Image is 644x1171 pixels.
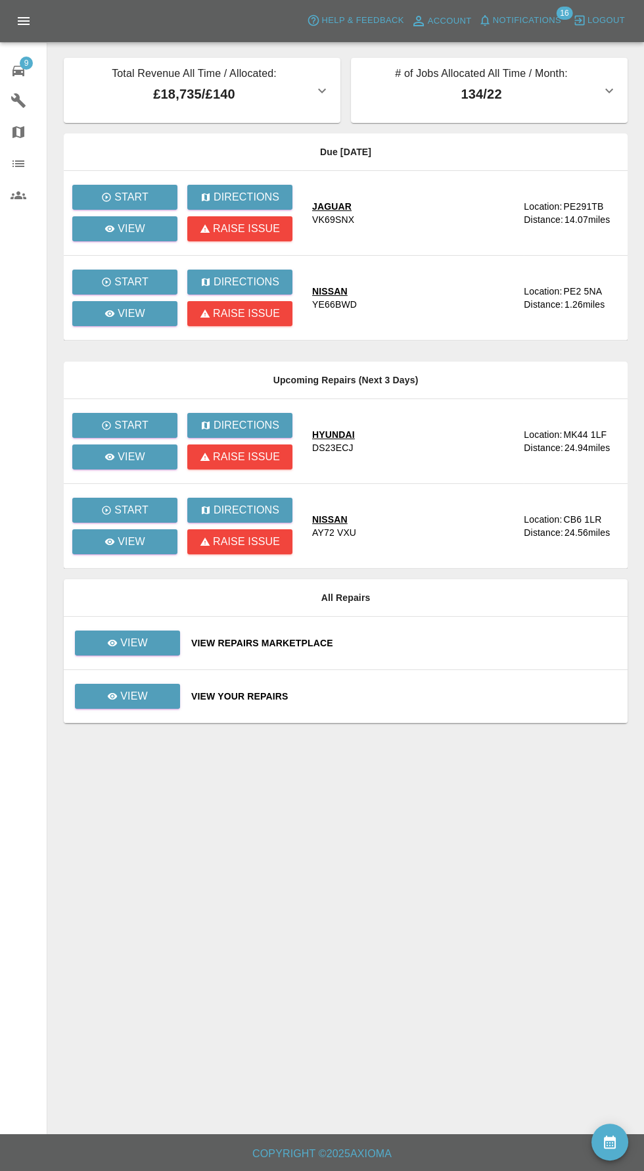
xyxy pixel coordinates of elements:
[570,11,628,31] button: Logout
[72,529,177,554] a: View
[213,534,280,550] p: Raise issue
[312,513,513,539] a: NISSANAY72 VXU
[187,270,292,295] button: Directions
[72,270,177,295] button: Start
[74,66,314,84] p: Total Revenue All Time / Allocated:
[114,502,149,518] p: Start
[214,418,279,433] p: Directions
[524,285,617,311] a: Location:PE2 5NADistance:1.26miles
[75,631,180,656] a: View
[564,298,617,311] div: 1.26 miles
[118,221,145,237] p: View
[524,285,562,298] div: Location:
[524,513,617,539] a: Location:CB6 1LRDistance:24.56miles
[312,200,513,226] a: JAGUARVK69SNX
[407,11,475,32] a: Account
[312,213,354,226] div: VK69SNX
[312,285,357,298] div: NISSAN
[321,13,403,28] span: Help & Feedback
[351,58,628,123] button: # of Jobs Allocated All Time / Month:134/22
[74,690,181,701] a: View
[213,221,280,237] p: Raise issue
[524,200,562,213] div: Location:
[524,298,563,311] div: Distance:
[591,1124,628,1160] button: availability
[72,413,177,438] button: Start
[187,498,292,523] button: Directions
[524,428,617,454] a: Location:MK44 1LFDistance:24.94miles
[304,11,407,31] button: Help & Feedback
[75,684,180,709] a: View
[64,58,340,123] button: Total Revenue All Time / Allocated:£18,735/£140
[213,449,280,465] p: Raise issue
[64,362,628,399] th: Upcoming Repairs (Next 3 Days)
[120,688,148,704] p: View
[214,274,279,290] p: Directions
[564,526,617,539] div: 24.56 miles
[74,637,181,648] a: View
[187,529,292,554] button: Raise issue
[72,301,177,326] a: View
[118,306,145,322] p: View
[72,498,177,523] button: Start
[563,428,607,441] div: MK44 1LF
[587,13,625,28] span: Logout
[118,534,145,550] p: View
[187,216,292,241] button: Raise issue
[312,513,356,526] div: NISSAN
[187,413,292,438] button: Directions
[64,133,628,171] th: Due [DATE]
[187,444,292,469] button: Raise issue
[524,441,563,454] div: Distance:
[312,285,513,311] a: NISSANYE66BWD
[118,449,145,465] p: View
[74,84,314,104] p: £18,735 / £140
[72,444,177,469] a: View
[524,513,562,526] div: Location:
[563,200,603,213] div: PE291TB
[312,200,354,213] div: JAGUAR
[524,200,617,226] a: Location:PE291TBDistance:14.07miles
[312,428,513,454] a: HYUNDAIDS23ECJ
[312,526,356,539] div: AY72 VXU
[114,418,149,433] p: Start
[564,213,617,226] div: 14.07 miles
[524,526,563,539] div: Distance:
[312,428,355,441] div: HYUNDAI
[214,502,279,518] p: Directions
[475,11,564,31] button: Notifications
[64,579,628,617] th: All Repairs
[524,428,562,441] div: Location:
[556,7,572,20] span: 16
[563,513,601,526] div: CB6 1LR
[187,185,292,210] button: Directions
[11,1145,633,1163] h6: Copyright © 2025 Axioma
[493,13,561,28] span: Notifications
[564,441,617,454] div: 24.94 miles
[361,66,601,84] p: # of Jobs Allocated All Time / Month:
[191,636,617,650] a: View Repairs Marketplace
[72,216,177,241] a: View
[114,189,149,205] p: Start
[428,14,472,29] span: Account
[191,690,617,703] a: View Your Repairs
[120,635,148,651] p: View
[8,5,39,37] button: Open drawer
[214,189,279,205] p: Directions
[312,298,357,311] div: YE66BWD
[563,285,602,298] div: PE2 5NA
[20,57,33,70] span: 9
[524,213,563,226] div: Distance:
[72,185,177,210] button: Start
[213,306,280,322] p: Raise issue
[114,274,149,290] p: Start
[312,441,354,454] div: DS23ECJ
[361,84,601,104] p: 134 / 22
[187,301,292,326] button: Raise issue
